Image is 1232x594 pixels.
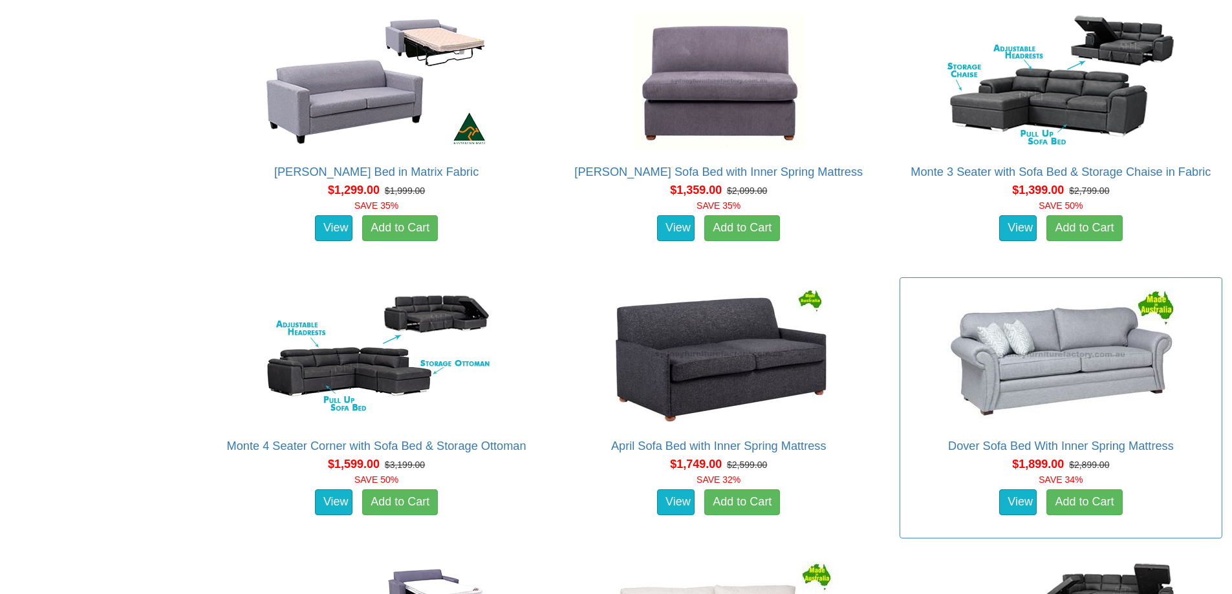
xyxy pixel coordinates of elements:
[362,215,438,241] a: Add to Cart
[944,10,1177,153] img: Monte 3 Seater with Sofa Bed & Storage Chaise in Fabric
[260,10,493,153] img: Emily Sofa Bed in Matrix Fabric
[315,215,352,241] a: View
[274,165,479,178] a: [PERSON_NAME] Bed in Matrix Fabric
[354,200,398,211] font: SAVE 35%
[670,184,722,196] span: $1,359.00
[911,165,1211,178] a: Monte 3 Seater with Sofa Bed & Storage Chaise in Fabric
[354,474,398,485] font: SAVE 50%
[670,458,722,471] span: $1,749.00
[362,489,438,515] a: Add to Cart
[999,489,1037,515] a: View
[328,184,380,196] span: $1,299.00
[260,284,493,427] img: Monte 4 Seater Corner with Sofa Bed & Storage Ottoman
[385,460,425,470] del: $3,199.00
[602,10,835,153] img: Cleo Sofa Bed with Inner Spring Mattress
[1046,215,1122,241] a: Add to Cart
[727,186,767,196] del: $2,099.00
[328,458,380,471] span: $1,599.00
[657,215,695,241] a: View
[1069,460,1109,470] del: $2,899.00
[1039,474,1083,485] font: SAVE 34%
[727,460,767,470] del: $2,599.00
[602,284,835,427] img: April Sofa Bed with Inner Spring Mattress
[697,200,740,211] font: SAVE 35%
[1012,184,1064,196] span: $1,399.00
[948,440,1174,452] a: Dover Sofa Bed With Inner Spring Mattress
[657,489,695,515] a: View
[704,215,780,241] a: Add to Cart
[315,489,352,515] a: View
[697,474,740,485] font: SAVE 32%
[574,165,863,178] a: [PERSON_NAME] Sofa Bed with Inner Spring Mattress
[944,284,1177,427] img: Dover Sofa Bed With Inner Spring Mattress
[999,215,1037,241] a: View
[611,440,827,452] a: April Sofa Bed with Inner Spring Mattress
[1069,186,1109,196] del: $2,799.00
[704,489,780,515] a: Add to Cart
[1046,489,1122,515] a: Add to Cart
[1039,200,1083,211] font: SAVE 50%
[227,440,526,452] a: Monte 4 Seater Corner with Sofa Bed & Storage Ottoman
[385,186,425,196] del: $1,999.00
[1012,458,1064,471] span: $1,899.00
